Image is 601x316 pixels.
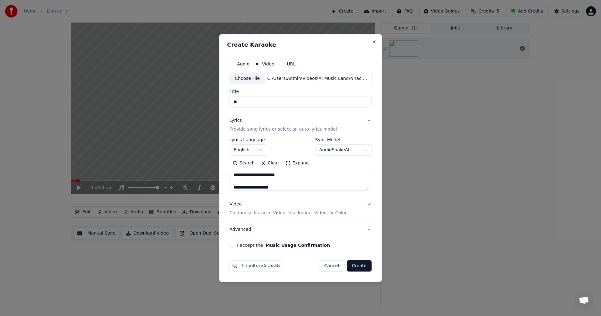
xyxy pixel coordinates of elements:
label: Video [262,62,274,66]
button: Expand [282,158,312,168]
label: Sync Model [315,138,372,142]
span: This will use 5 credits [240,263,280,268]
div: Video [229,201,347,216]
button: Cancel [319,260,344,272]
div: LyricsProvide song lyrics or select an auto lyrics model [229,138,372,196]
button: Clear [258,158,282,168]
label: Title [229,90,372,94]
button: Search [229,158,258,168]
label: Lyrics Language [229,138,267,142]
button: LyricsProvide song lyrics or select an auto lyrics model [229,113,372,138]
div: Choose File [230,73,265,84]
label: Audio [237,62,249,66]
p: Provide song lyrics or select an auto lyrics model [229,127,337,133]
p: Customize Karaoke Video: Use Image, Video, or Color [229,210,347,216]
button: VideoCustomize Karaoke Video: Use Image, Video, or Color [229,196,372,221]
button: I accept the [265,243,330,247]
h2: Create Karaoke [227,42,374,48]
label: URL [287,62,295,66]
div: C:\Users\Admin\Videos\AI Music Land\Nhac Viet\[PERSON_NAME] Say Vi Em\AnhSayViEm.mp4 [265,75,371,82]
button: Create [347,260,372,272]
div: Lyrics [229,118,242,124]
button: Advanced [229,221,372,238]
label: I accept the [237,243,330,247]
